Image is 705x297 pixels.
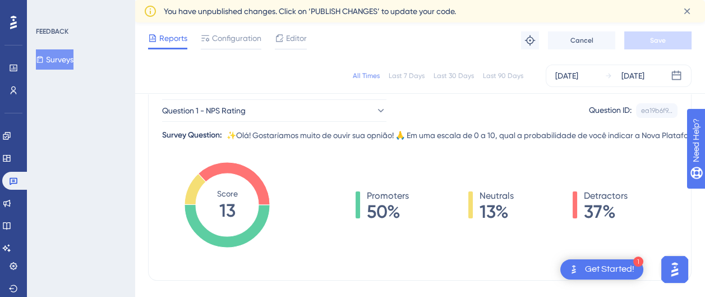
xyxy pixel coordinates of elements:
[162,129,222,142] div: Survey Question:
[434,71,474,80] div: Last 30 Days
[162,104,246,117] span: Question 1 - NPS Rating
[585,263,634,276] div: Get Started!
[633,257,643,267] div: 1
[621,69,644,83] div: [DATE]
[36,27,68,36] div: FEEDBACK
[36,49,73,70] button: Surveys
[367,189,409,203] span: Promoters
[164,4,456,18] span: You have unpublished changes. Click on ‘PUBLISH CHANGES’ to update your code.
[584,203,628,221] span: 37%
[570,36,593,45] span: Cancel
[286,31,307,45] span: Editor
[560,259,643,280] div: Open Get Started! checklist, remaining modules: 1
[650,36,666,45] span: Save
[589,103,632,118] div: Question ID:
[353,71,380,80] div: All Times
[641,106,672,115] div: ea19b6f9...
[555,69,578,83] div: [DATE]
[219,200,236,221] tspan: 13
[548,31,615,49] button: Cancel
[159,31,187,45] span: Reports
[658,253,692,286] iframe: UserGuiding AI Assistant Launcher
[217,189,238,198] tspan: Score
[162,99,386,122] button: Question 1 - NPS Rating
[567,263,580,276] img: launcher-image-alternative-text
[483,71,523,80] div: Last 90 Days
[212,31,261,45] span: Configuration
[480,189,514,203] span: Neutrals
[26,3,70,16] span: Need Help?
[367,203,409,221] span: 50%
[624,31,692,49] button: Save
[584,189,628,203] span: Detractors
[480,203,514,221] span: 13%
[389,71,425,80] div: Last 7 Days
